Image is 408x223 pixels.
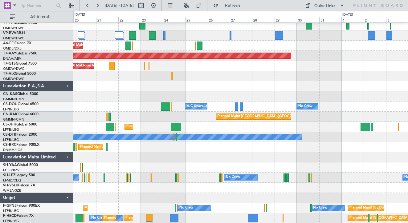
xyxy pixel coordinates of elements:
span: 9H-YAA [3,163,17,167]
a: CS-DOUGlobal 6500 [3,102,39,106]
button: All Aircraft [7,12,67,22]
div: 24 [163,17,185,22]
a: T7-AAYGlobal 7500 [3,52,37,55]
a: OMDW/DWC [3,66,24,71]
a: CN-KASGlobal 5000 [3,92,38,96]
a: WMSA/SZB [3,188,21,193]
a: CS-RRCFalcon 900LX [3,143,39,147]
a: DNAA/ABV [3,56,21,61]
a: T7-GTSGlobal 7500 [3,62,37,66]
div: Quick Links [314,3,335,9]
span: F-GPNJ [3,204,16,208]
a: CS-JHHGlobal 6000 [3,123,37,126]
a: GMMN/CMN [3,97,24,102]
div: 31 [319,17,341,22]
div: Planned Maint [GEOGRAPHIC_DATA] ([GEOGRAPHIC_DATA]) [104,213,201,223]
div: 28 [252,17,274,22]
div: Planned Maint [GEOGRAPHIC_DATA] ([GEOGRAPHIC_DATA]) [125,213,222,223]
a: 9H-VSLKFalcon 7X [3,184,35,187]
span: VP-BVV [3,31,16,35]
a: F-GPNJFalcon 900EX [3,204,40,208]
div: No Crew [91,213,105,223]
a: 9H-YAAGlobal 5000 [3,163,38,167]
div: No Crew [298,102,312,111]
div: [DATE] [342,12,353,18]
div: 20 [74,17,96,22]
a: GMMN/CMN [3,117,24,122]
span: CN-RAK [3,113,18,116]
span: T7-FHX [3,21,16,25]
div: AOG Maint Hyères ([GEOGRAPHIC_DATA]-[GEOGRAPHIC_DATA]) [85,203,189,213]
span: T7-AAY [3,52,16,55]
div: A/C Unavailable [187,102,212,111]
div: 30 [297,17,319,22]
span: 9H-VSLK [3,184,18,187]
div: [DATE] [75,12,85,18]
a: OMDW/DWC [3,36,24,41]
div: 22 [118,17,141,22]
button: Refresh [210,1,247,10]
span: CN-KAS [3,92,17,96]
div: 25 [185,17,207,22]
span: CS-RRC [3,143,16,147]
a: VP-BVVBBJ1 [3,31,25,35]
a: 9H-LPZLegacy 500 [3,173,35,177]
span: [DATE] - [DATE] [105,3,134,8]
span: Refresh [220,3,246,8]
a: LFPB/LBG [3,107,19,112]
span: CS-JHH [3,123,16,126]
a: T7-FHXGlobal 5000 [3,21,37,25]
a: FCBB/BZV [3,168,19,173]
a: T7-AIXGlobal 5000 [3,72,36,76]
span: All Aircraft [16,15,65,19]
a: LFPB/LBG [3,209,19,213]
button: Quick Links [302,1,348,10]
a: LFMD/CEQ [3,178,21,183]
span: CS-DOU [3,102,18,106]
a: OMDW/DWC [3,26,24,30]
div: 27 [230,17,252,22]
span: CS-DTR [3,133,16,137]
span: 9H-LPZ [3,173,15,177]
div: Planned Maint [GEOGRAPHIC_DATA] ([GEOGRAPHIC_DATA]) [126,122,223,131]
a: CN-RAKGlobal 6000 [3,113,39,116]
a: DNMM/LOS [3,148,22,152]
span: T7-GTS [3,62,16,66]
input: Trip Number [19,1,54,10]
div: 23 [141,17,163,22]
div: Planned Maint [GEOGRAPHIC_DATA] ([GEOGRAPHIC_DATA]) [80,142,177,152]
div: No Crew [226,173,240,182]
div: 26 [208,17,230,22]
a: A6-EFIFalcon 7X [3,42,31,45]
div: 29 [275,17,297,22]
div: No Crew [179,203,194,213]
a: OMDW/DWC [3,77,24,81]
div: 2 [364,17,386,22]
a: F-HECDFalcon 7X [3,214,34,218]
a: LFPB/LBG [3,137,19,142]
div: No Crew [313,203,327,213]
span: A6-EFI [3,42,14,45]
span: F-HECD [3,214,17,218]
div: Planned Maint [GEOGRAPHIC_DATA] ([GEOGRAPHIC_DATA]) [218,112,315,121]
div: 21 [96,17,118,22]
span: T7-AIX [3,72,15,76]
a: OMDB/DXB [3,46,22,51]
a: LFPB/LBG [3,127,19,132]
a: CS-DTRFalcon 2000 [3,133,37,137]
div: 1 [341,17,364,22]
